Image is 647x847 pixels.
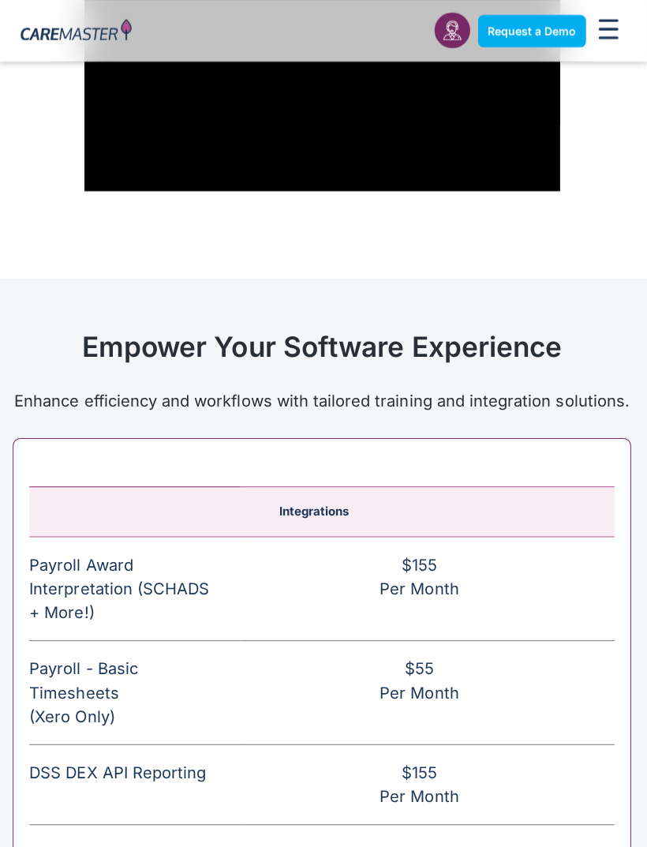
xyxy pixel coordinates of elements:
div: Menu Toggle [594,14,624,48]
td: $55 Per Month [242,637,615,740]
td: $155 Per Month [242,534,615,637]
img: CareMaster Logo [24,19,134,43]
td: $155 Per Month [242,740,615,820]
td: Payroll - Basic Timesheets (Xero Only) [32,637,242,740]
td: DSS DEX API Reporting [32,740,242,820]
span: Request a Demo [488,24,577,38]
a: Request a Demo [479,15,586,47]
span: Integrations [281,501,350,516]
p: Enhance efficiency and workflows with tailored training and integration solutions. [8,389,639,408]
td: Payroll Award Interpretation (SCHADS + More!) [32,534,242,637]
h2: Empower Your Software Experience [8,328,639,362]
